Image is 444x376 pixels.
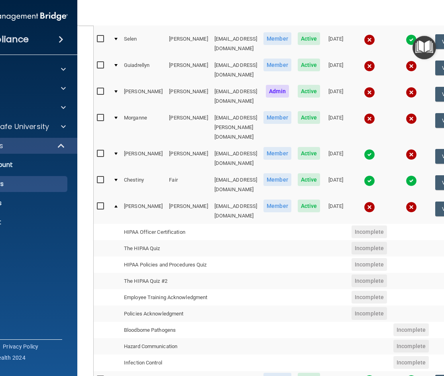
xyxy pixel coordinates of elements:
td: [DATE] [323,110,348,145]
img: tick.e7d51cea.svg [406,34,417,45]
img: cross.ca9f0e7f.svg [406,87,417,98]
span: Active [298,147,320,160]
td: HIPAA Policies and Procedures Quiz [121,257,211,273]
span: Active [298,59,320,71]
button: Open Resource Center [413,36,436,59]
span: Active [298,85,320,98]
img: cross.ca9f0e7f.svg [364,61,375,72]
span: Incomplete [393,323,429,336]
img: cross.ca9f0e7f.svg [364,202,375,213]
img: cross.ca9f0e7f.svg [406,149,417,160]
td: Selen [121,31,166,57]
td: [PERSON_NAME] [121,145,166,172]
td: [DATE] [323,57,348,83]
td: [PERSON_NAME] [121,83,166,110]
td: [PERSON_NAME] [166,31,211,57]
td: Guiadrellyn [121,57,166,83]
td: [DATE] [323,31,348,57]
span: Active [298,200,320,212]
span: Active [298,173,320,186]
span: Incomplete [393,356,429,369]
td: [EMAIL_ADDRESS][DOMAIN_NAME] [211,145,261,172]
img: tick.e7d51cea.svg [364,149,375,160]
span: Active [298,32,320,45]
img: cross.ca9f0e7f.svg [364,87,375,98]
span: Active [298,111,320,124]
td: [PERSON_NAME] [166,83,211,110]
span: Incomplete [352,291,387,304]
td: [PERSON_NAME] [121,198,166,224]
span: Incomplete [352,242,387,255]
span: Incomplete [352,274,387,287]
td: [PERSON_NAME] [166,198,211,224]
td: Bloodborne Pathogens [121,322,211,338]
span: Member [263,173,291,186]
td: Hazard Communication [121,338,211,354]
td: Chestiny [121,172,166,198]
span: Member [263,147,291,160]
span: Member [263,111,291,124]
span: Member [263,200,291,212]
img: tick.e7d51cea.svg [406,175,417,186]
td: [DATE] [323,198,348,224]
td: [DATE] [323,145,348,172]
td: [EMAIL_ADDRESS][DOMAIN_NAME] [211,83,261,110]
td: [EMAIL_ADDRESS][DOMAIN_NAME] [211,31,261,57]
td: [EMAIL_ADDRESS][DOMAIN_NAME] [211,198,261,224]
span: Incomplete [352,258,387,271]
td: The HIPAA Quiz #2 [121,273,211,289]
span: Incomplete [352,225,387,238]
span: Member [263,32,291,45]
td: [PERSON_NAME] [166,57,211,83]
img: cross.ca9f0e7f.svg [364,34,375,45]
td: HIPAA Officer Certification [121,224,211,240]
td: [EMAIL_ADDRESS][PERSON_NAME][DOMAIN_NAME] [211,110,261,145]
td: Infection Control [121,354,211,371]
img: cross.ca9f0e7f.svg [406,202,417,213]
span: Incomplete [352,307,387,320]
td: Fair [166,172,211,198]
td: [DATE] [323,172,348,198]
span: Incomplete [393,340,429,352]
td: [PERSON_NAME] [166,110,211,145]
img: cross.ca9f0e7f.svg [364,113,375,124]
td: The HIPAA Quiz [121,240,211,257]
span: Admin [266,85,289,98]
td: [DATE] [323,83,348,110]
td: Employee Training Acknowledgment [121,289,211,305]
td: Policies Acknowledgment [121,305,211,322]
td: [PERSON_NAME] [166,145,211,172]
img: cross.ca9f0e7f.svg [406,113,417,124]
img: cross.ca9f0e7f.svg [406,61,417,72]
td: [EMAIL_ADDRESS][DOMAIN_NAME] [211,172,261,198]
span: Member [263,59,291,71]
a: Privacy Policy [3,343,39,351]
td: Morganne [121,110,166,145]
td: [EMAIL_ADDRESS][DOMAIN_NAME] [211,57,261,83]
img: tick.e7d51cea.svg [364,175,375,186]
